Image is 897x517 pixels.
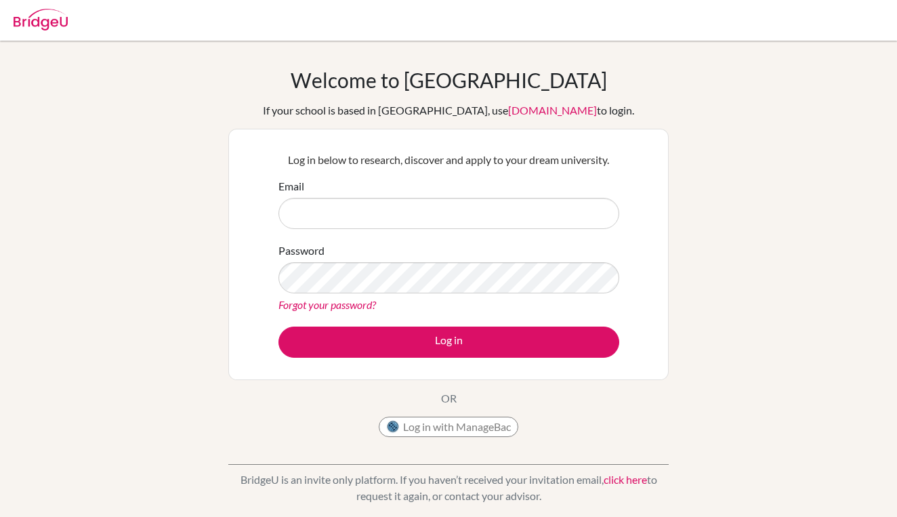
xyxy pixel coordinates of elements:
p: BridgeU is an invite only platform. If you haven’t received your invitation email, to request it ... [228,472,669,504]
button: Log in with ManageBac [379,417,518,437]
div: If your school is based in [GEOGRAPHIC_DATA], use to login. [263,102,634,119]
label: Password [278,243,325,259]
h1: Welcome to [GEOGRAPHIC_DATA] [291,68,607,92]
p: OR [441,390,457,407]
a: [DOMAIN_NAME] [508,104,597,117]
a: click here [604,473,647,486]
p: Log in below to research, discover and apply to your dream university. [278,152,619,168]
label: Email [278,178,304,194]
button: Log in [278,327,619,358]
img: Bridge-U [14,9,68,30]
a: Forgot your password? [278,298,376,311]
